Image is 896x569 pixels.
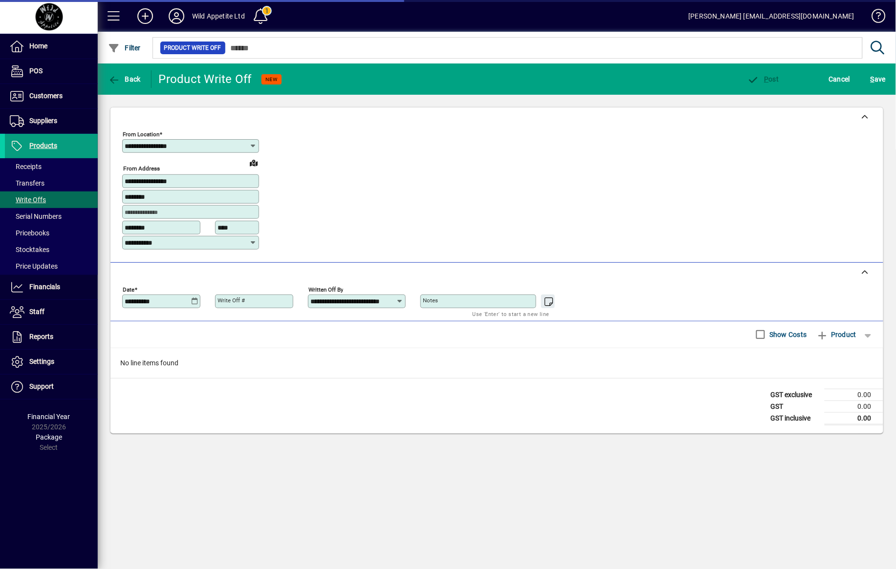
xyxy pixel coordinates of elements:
[106,70,143,88] button: Back
[265,76,278,83] span: NEW
[5,350,98,374] a: Settings
[123,286,134,293] mat-label: Date
[29,42,47,50] span: Home
[218,297,245,304] mat-label: Write Off #
[766,412,825,424] td: GST inclusive
[747,75,779,83] span: ost
[745,70,782,88] button: Post
[5,225,98,241] a: Pricebooks
[192,8,245,24] div: Wild Appetite Ltd
[864,2,884,34] a: Knowledge Base
[29,308,44,316] span: Staff
[10,246,49,253] span: Stocktakes
[767,330,807,339] label: Show Costs
[29,382,54,390] span: Support
[29,333,53,340] span: Reports
[766,389,825,400] td: GST exclusive
[5,175,98,191] a: Transfers
[308,286,343,293] mat-label: Written off by
[29,117,57,125] span: Suppliers
[5,191,98,208] a: Write Offs
[817,327,856,342] span: Product
[29,67,43,75] span: POS
[98,70,152,88] app-page-header-button: Back
[5,208,98,225] a: Serial Numbers
[766,400,825,412] td: GST
[5,300,98,324] a: Staff
[29,142,57,149] span: Products
[5,59,98,84] a: POS
[29,92,63,100] span: Customers
[689,8,854,24] div: [PERSON_NAME] [EMAIL_ADDRESS][DOMAIN_NAME]
[5,84,98,108] a: Customers
[871,75,874,83] span: S
[110,348,883,378] div: No line items found
[106,39,143,57] button: Filter
[29,358,54,365] span: Settings
[5,241,98,258] a: Stocktakes
[868,70,888,88] button: Save
[10,229,49,237] span: Pricebooks
[123,131,159,138] mat-label: From location
[29,283,60,291] span: Financials
[827,70,853,88] button: Cancel
[10,262,58,270] span: Price Updates
[10,196,46,204] span: Write Offs
[5,109,98,133] a: Suppliers
[829,71,851,87] span: Cancel
[108,44,141,52] span: Filter
[130,7,161,25] button: Add
[246,155,262,170] a: View on map
[812,326,861,343] button: Add product line item
[5,325,98,349] a: Reports
[825,412,883,424] td: 0.00
[10,163,42,170] span: Receipts
[5,158,98,175] a: Receipts
[5,275,98,299] a: Financials
[164,43,221,53] span: Product Write Off
[159,71,252,87] div: Product Write Off
[5,258,98,274] a: Price Updates
[10,212,62,220] span: Serial Numbers
[28,413,70,421] span: Financial Year
[765,75,769,83] span: P
[108,75,141,83] span: Back
[36,433,62,441] span: Package
[871,71,886,87] span: ave
[10,179,44,187] span: Transfers
[825,389,883,400] td: 0.00
[825,400,883,412] td: 0.00
[161,7,192,25] button: Profile
[5,34,98,59] a: Home
[5,375,98,399] a: Support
